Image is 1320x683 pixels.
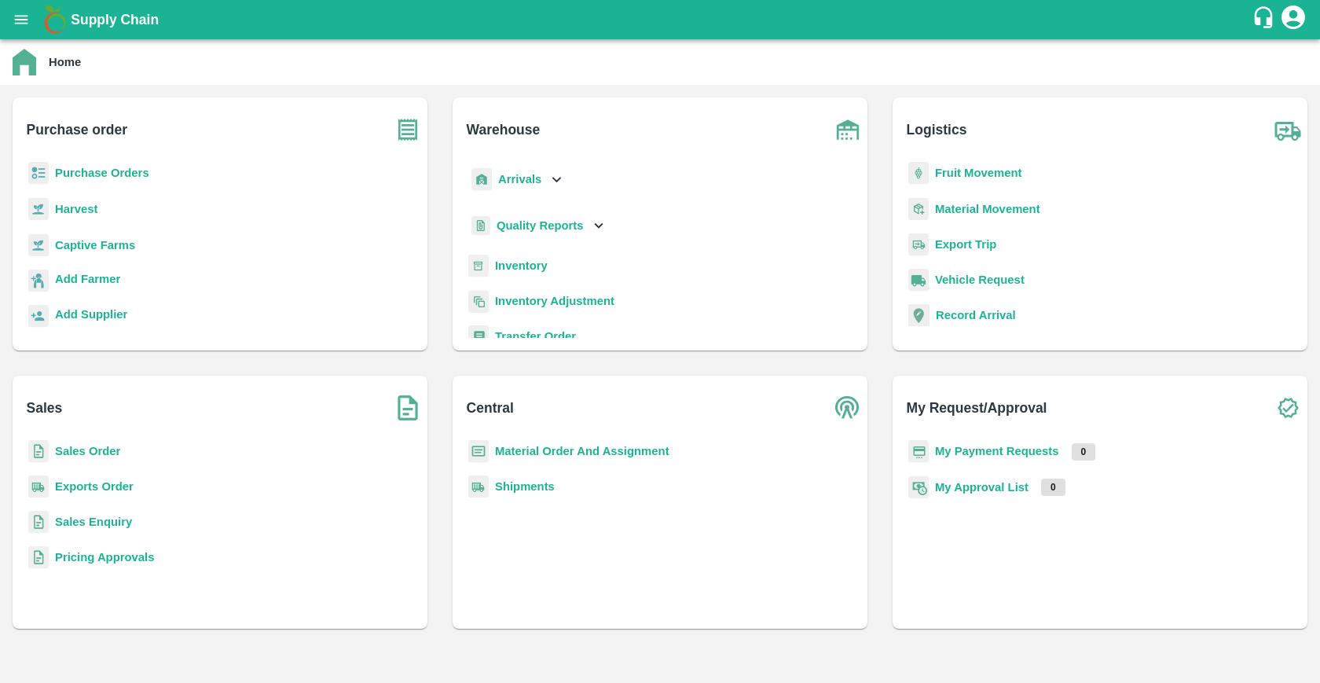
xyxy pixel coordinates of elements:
[39,4,71,35] img: logo
[908,233,929,256] img: delivery
[28,270,49,292] img: farmer
[907,397,1047,419] b: My Request/Approval
[908,440,929,463] img: payment
[28,511,49,534] img: sales
[828,110,867,149] img: warehouse
[1279,3,1307,36] div: account of current user
[28,440,49,463] img: sales
[935,238,996,251] a: Export Trip
[1041,479,1065,496] p: 0
[55,273,120,285] b: Add Farmer
[55,308,127,321] b: Add Supplier
[907,119,967,141] b: Logistics
[495,480,555,493] a: Shipments
[28,305,49,328] img: supplier
[388,388,427,428] img: soSales
[467,119,541,141] b: Warehouse
[468,325,489,348] img: whTransfer
[468,162,566,197] div: Arrivals
[936,309,1016,321] a: Record Arrival
[908,197,929,221] img: material
[1072,443,1096,461] p: 0
[1268,110,1307,149] img: truck
[935,274,1025,286] a: Vehicle Request
[27,397,63,419] b: Sales
[28,233,49,257] img: harvest
[908,304,929,326] img: recordArrival
[28,197,49,221] img: harvest
[1268,388,1307,428] img: check
[55,516,132,528] a: Sales Enquiry
[908,269,929,292] img: vehicle
[55,306,127,327] a: Add Supplier
[55,270,120,292] a: Add Farmer
[471,216,490,236] img: qualityReport
[468,255,489,277] img: whInventory
[55,167,149,179] a: Purchase Orders
[935,167,1022,179] a: Fruit Movement
[55,445,120,457] a: Sales Order
[27,119,127,141] b: Purchase order
[388,110,427,149] img: purchase
[497,219,584,232] b: Quality Reports
[468,440,489,463] img: centralMaterial
[935,481,1028,494] a: My Approval List
[498,173,541,185] b: Arrivals
[71,12,159,28] b: Supply Chain
[495,295,614,307] a: Inventory Adjustment
[495,330,576,343] a: Transfer Order
[13,49,36,75] img: home
[28,546,49,569] img: sales
[935,445,1059,457] a: My Payment Requests
[908,476,929,499] img: approval
[55,480,134,493] a: Exports Order
[55,239,135,252] a: Captive Farms
[28,162,49,185] img: reciept
[55,551,154,564] a: Pricing Approvals
[467,397,514,419] b: Central
[468,290,489,313] img: inventory
[495,445,669,457] a: Material Order And Assignment
[49,56,81,68] b: Home
[935,203,1040,215] a: Material Movement
[28,476,49,498] img: shipments
[908,162,929,185] img: fruit
[3,2,39,38] button: open drawer
[55,203,97,215] a: Harvest
[71,9,1252,31] a: Supply Chain
[1252,6,1279,34] div: customer-support
[468,476,489,498] img: shipments
[471,168,492,191] img: whArrival
[828,388,867,428] img: central
[468,210,607,242] div: Quality Reports
[495,259,548,272] a: Inventory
